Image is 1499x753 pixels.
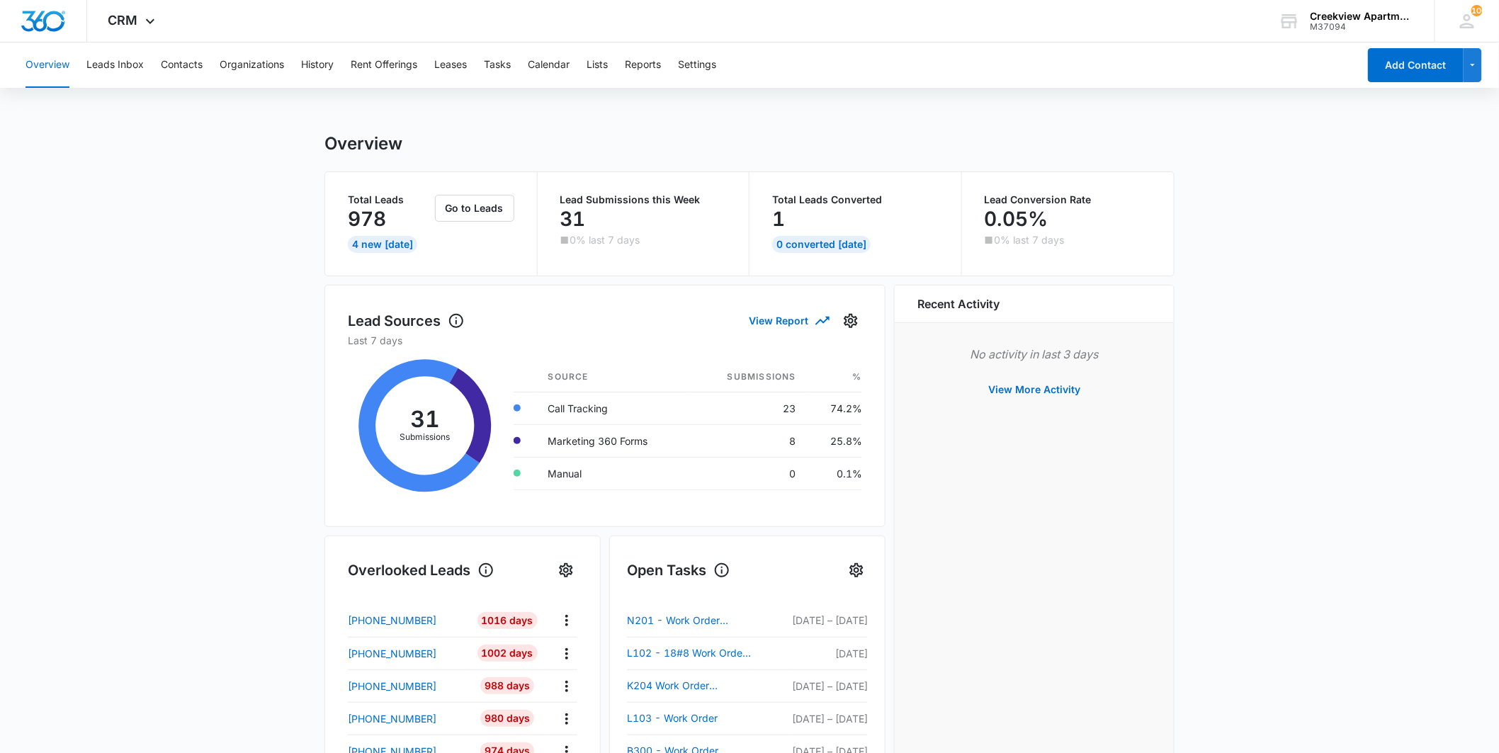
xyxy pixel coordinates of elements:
th: Submissions [691,362,807,392]
th: % [808,362,862,392]
a: K204 Work Order *PENDING [627,677,751,694]
td: 23 [691,392,807,424]
div: 0 Converted [DATE] [772,236,871,253]
td: 25.8% [808,424,862,457]
a: N201 - Work Order *PENDING [627,612,751,629]
button: History [301,43,334,88]
div: 1002 Days [477,645,538,662]
button: Rent Offerings [351,43,417,88]
span: CRM [108,13,138,28]
h1: Lead Sources [348,310,465,332]
button: Settings [845,559,868,582]
span: 100 [1471,5,1483,16]
p: Last 7 days [348,333,862,348]
div: account id [1311,22,1414,32]
button: Actions [555,675,577,697]
p: [DATE] – [DATE] [792,711,868,726]
div: notifications count [1471,5,1483,16]
p: [PHONE_NUMBER] [348,679,436,693]
td: Manual [537,457,692,489]
a: [PHONE_NUMBER] [348,613,467,628]
h1: Overview [324,133,402,154]
p: [DATE] – [DATE] [792,613,868,628]
p: 31 [560,208,586,230]
p: [DATE] [792,646,868,661]
p: [PHONE_NUMBER] [348,711,436,726]
p: 0% last 7 days [995,235,1065,245]
button: Settings [555,559,577,582]
p: 0.05% [985,208,1048,230]
p: No activity in last 3 days [917,346,1151,363]
button: Actions [555,708,577,730]
div: 4 New [DATE] [348,236,417,253]
a: [PHONE_NUMBER] [348,646,467,661]
div: 1016 Days [477,612,538,629]
h1: Overlooked Leads [348,560,494,581]
button: Actions [555,642,577,664]
p: 0% last 7 days [570,235,640,245]
p: Total Leads [348,195,432,205]
button: Organizations [220,43,284,88]
button: Settings [839,310,862,332]
button: Reports [625,43,661,88]
p: [PHONE_NUMBER] [348,613,436,628]
p: 978 [348,208,386,230]
h1: Open Tasks [627,560,730,581]
button: Tasks [484,43,511,88]
a: Go to Leads [435,202,514,214]
button: Actions [555,609,577,631]
p: Total Leads Converted [772,195,939,205]
p: Lead Submissions this Week [560,195,727,205]
td: 74.2% [808,392,862,424]
div: 980 Days [480,710,534,727]
div: 988 Days [480,677,534,694]
button: Overview [26,43,69,88]
button: Leads Inbox [86,43,144,88]
button: Settings [678,43,716,88]
button: Contacts [161,43,203,88]
h6: Recent Activity [917,295,1000,312]
button: Add Contact [1368,48,1464,82]
td: 8 [691,424,807,457]
a: [PHONE_NUMBER] [348,711,467,726]
td: Marketing 360 Forms [537,424,692,457]
td: 0.1% [808,457,862,489]
p: [DATE] – [DATE] [792,679,868,693]
a: L102 - 18#8 Work Order *pending* [627,645,751,662]
th: Source [537,362,692,392]
button: View Report [749,308,828,333]
button: View More Activity [974,373,1094,407]
div: account name [1311,11,1414,22]
td: Call Tracking [537,392,692,424]
p: [PHONE_NUMBER] [348,646,436,661]
button: Leases [434,43,467,88]
button: Go to Leads [435,195,514,222]
button: Calendar [528,43,570,88]
td: 0 [691,457,807,489]
button: Lists [587,43,608,88]
p: Lead Conversion Rate [985,195,1152,205]
a: [PHONE_NUMBER] [348,679,467,693]
p: 1 [772,208,785,230]
a: L103 - Work Order [627,710,751,727]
